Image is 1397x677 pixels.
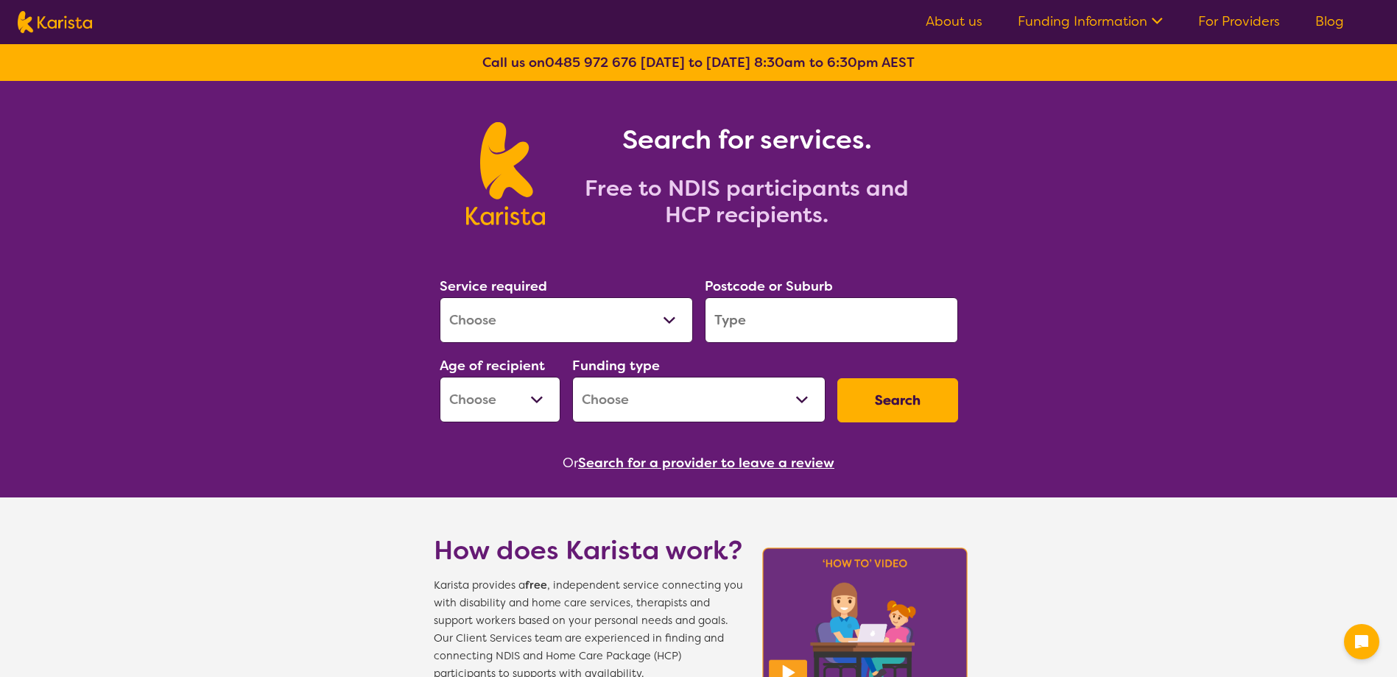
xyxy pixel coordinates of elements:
[837,378,958,422] button: Search
[705,297,958,343] input: Type
[1018,13,1163,30] a: Funding Information
[563,452,578,474] span: Or
[1315,13,1344,30] a: Blog
[440,357,545,375] label: Age of recipient
[563,122,931,157] h1: Search for services.
[440,277,547,295] label: Service required
[705,277,833,295] label: Postcode or Suburb
[578,452,834,474] button: Search for a provider to leave a review
[563,175,931,228] h2: Free to NDIS participants and HCP recipients.
[1198,13,1280,30] a: For Providers
[572,357,660,375] label: Funding type
[545,54,637,71] a: 0485 972 676
[434,533,743,568] h1: How does Karista work?
[466,122,545,225] img: Karista logo
[18,11,92,33] img: Karista logo
[482,54,915,71] b: Call us on [DATE] to [DATE] 8:30am to 6:30pm AEST
[525,578,547,592] b: free
[926,13,982,30] a: About us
